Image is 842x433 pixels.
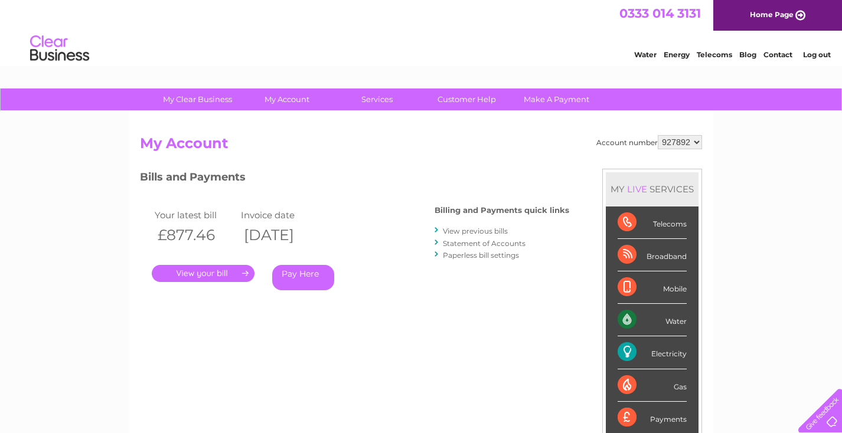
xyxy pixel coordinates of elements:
div: Account number [596,135,702,149]
h4: Billing and Payments quick links [435,206,569,215]
a: . [152,265,254,282]
td: Invoice date [238,207,324,223]
th: £877.46 [152,223,238,247]
div: Mobile [618,271,687,304]
div: Water [618,304,687,336]
a: My Clear Business [149,88,246,110]
div: LIVE [625,183,650,195]
a: Telecoms [697,50,732,59]
a: Statement of Accounts [443,239,526,248]
a: Water [634,50,657,59]
a: Services [328,88,426,110]
div: Clear Business is a trading name of Verastar Limited (registered in [GEOGRAPHIC_DATA] No. 3667643... [143,6,701,57]
a: Customer Help [418,88,515,110]
a: 0333 014 3131 [619,6,701,21]
th: [DATE] [238,223,324,247]
a: Make A Payment [508,88,605,110]
a: Log out [803,50,831,59]
a: Paperless bill settings [443,251,519,260]
img: logo.png [30,31,90,67]
div: Telecoms [618,206,687,239]
h3: Bills and Payments [140,169,569,189]
a: View previous bills [443,227,508,235]
a: Pay Here [272,265,334,290]
a: Blog [739,50,756,59]
a: Energy [664,50,690,59]
div: Broadband [618,239,687,271]
div: MY SERVICES [606,172,699,206]
div: Electricity [618,336,687,369]
a: Contact [763,50,792,59]
td: Your latest bill [152,207,238,223]
a: My Account [239,88,336,110]
div: Gas [618,369,687,402]
h2: My Account [140,135,702,158]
